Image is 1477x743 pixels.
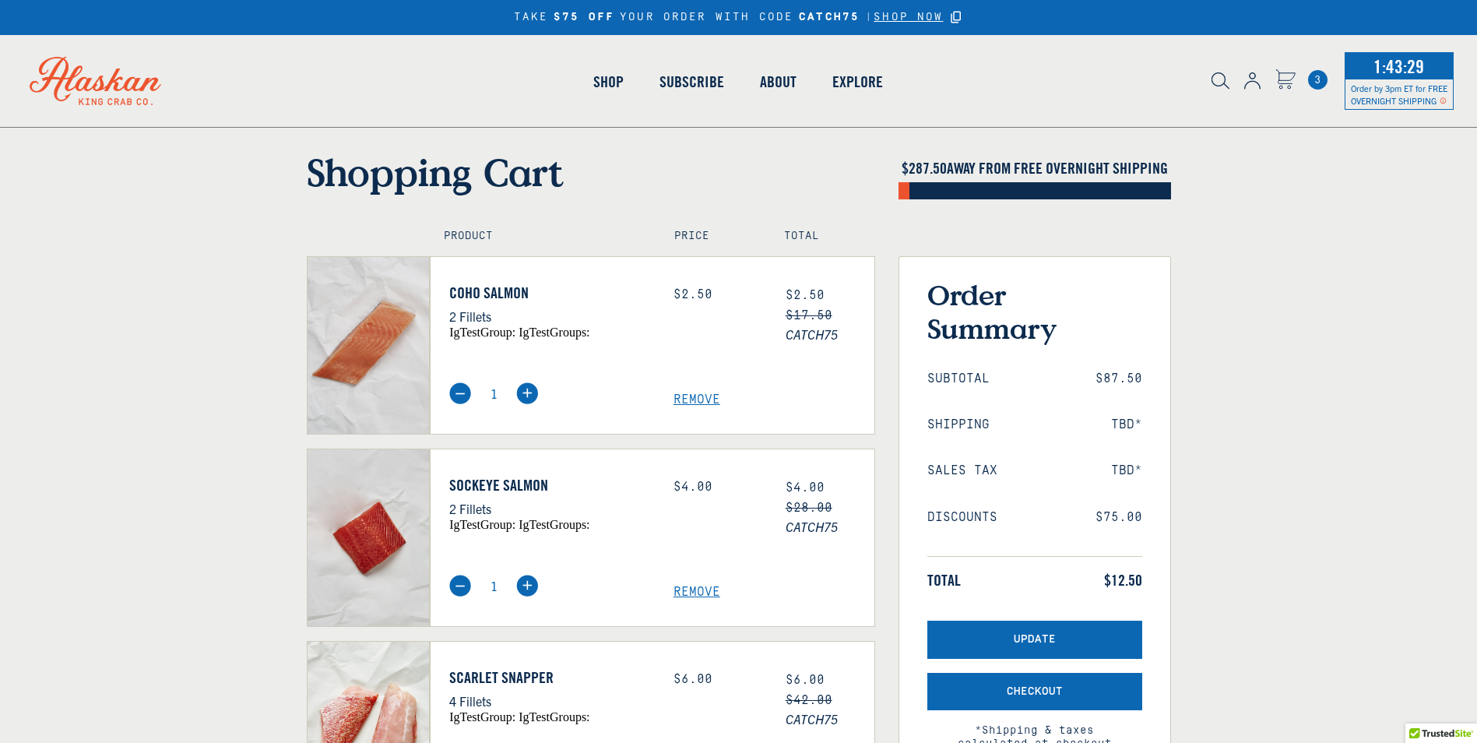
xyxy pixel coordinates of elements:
[786,501,832,515] s: $28.00
[444,230,641,243] h4: Product
[514,9,964,26] div: TAKE YOUR ORDER WITH CODE |
[786,308,832,322] s: $17.50
[674,230,751,243] h4: Price
[786,673,825,687] span: $6.00
[449,691,650,711] p: 4 Fillets
[1244,72,1261,90] img: account
[927,371,990,386] span: Subtotal
[575,37,642,126] a: Shop
[516,575,538,597] img: plus
[742,37,814,126] a: About
[308,257,430,434] img: Coho Salmon - 2 Fillets
[927,673,1142,711] button: Checkout
[449,326,515,339] span: igTestGroup:
[673,480,762,495] div: $4.00
[927,571,961,590] span: Total
[642,37,742,126] a: Subscribe
[449,498,650,519] p: 2 Fillets
[449,668,650,687] a: Scarlet Snapper
[449,575,471,597] img: minus
[1095,371,1142,386] span: $87.50
[449,710,515,724] span: igTestGroup:
[899,159,1171,178] h4: $ AWAY FROM FREE OVERNIGHT SHIPPING
[1211,72,1229,90] img: search
[927,510,997,525] span: Discounts
[1007,685,1063,699] span: Checkout
[449,283,650,302] a: Coho Salmon
[784,230,860,243] h4: Total
[673,393,874,407] a: Remove
[874,11,943,23] span: SHOP NOW
[1440,95,1447,106] span: Shipping Notice Icon
[519,710,589,724] span: igTestGroups:
[1095,510,1142,525] span: $75.00
[814,37,901,126] a: Explore
[786,516,874,537] span: CATCH75
[1351,83,1447,106] span: Order by 3pm ET for FREE OVERNIGHT SHIPPING
[786,288,825,302] span: $2.50
[519,326,589,339] span: igTestGroups:
[307,150,875,195] h1: Shopping Cart
[449,382,471,404] img: minus
[308,449,430,626] img: Sockeye Salmon - 2 Fillets
[516,382,538,404] img: plus
[1104,571,1142,590] span: $12.50
[786,693,832,707] s: $42.00
[927,463,997,478] span: Sales Tax
[927,417,990,432] span: Shipping
[909,158,947,178] span: 287.50
[786,481,825,495] span: $4.00
[449,476,650,495] a: Sockeye Salmon
[673,585,874,600] a: Remove
[786,709,874,729] span: CATCH75
[449,518,515,531] span: igTestGroup:
[519,518,589,531] span: igTestGroups:
[786,324,874,344] span: CATCH75
[799,11,860,24] strong: CATCH75
[673,287,762,302] div: $2.50
[1308,70,1328,90] a: Cart
[1370,51,1428,82] span: 1:43:29
[874,11,943,24] a: SHOP NOW
[927,278,1142,345] h3: Order Summary
[1308,70,1328,90] span: 3
[8,35,183,127] img: Alaskan King Crab Co. logo
[927,621,1142,659] button: Update
[1014,633,1056,646] span: Update
[449,306,650,326] p: 2 Fillets
[673,672,762,687] div: $6.00
[554,11,614,24] strong: $75 OFF
[1275,69,1296,92] a: Cart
